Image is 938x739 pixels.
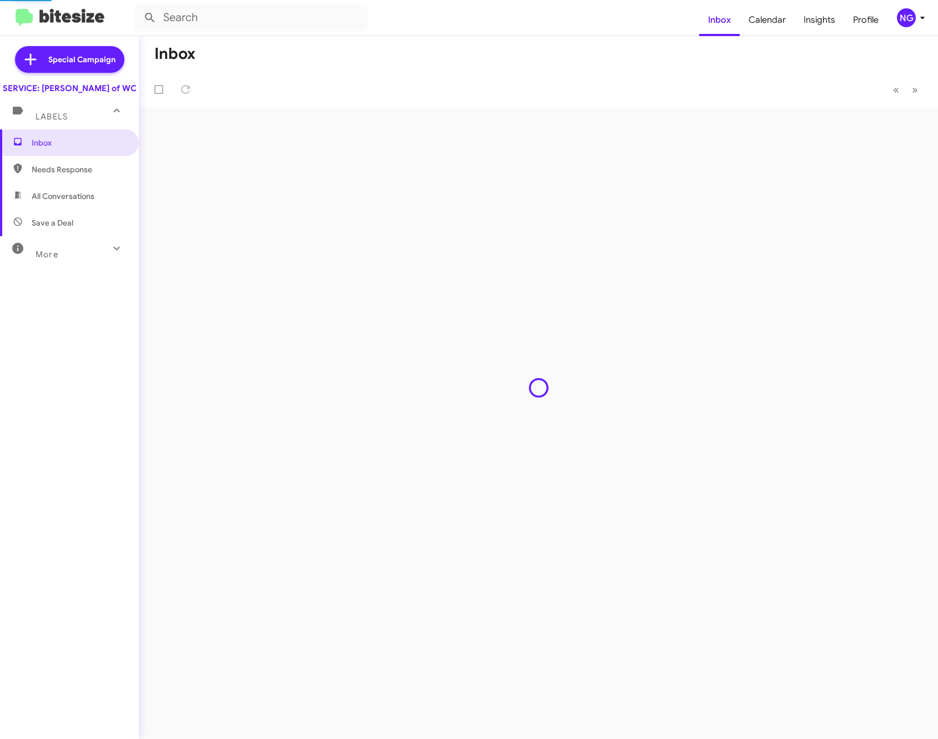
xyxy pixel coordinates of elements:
[886,78,906,101] button: Previous
[3,83,137,94] div: SERVICE: [PERSON_NAME] of WC
[887,78,925,101] nav: Page navigation example
[844,4,887,36] a: Profile
[48,54,116,65] span: Special Campaign
[795,4,844,36] a: Insights
[154,45,195,63] h1: Inbox
[134,4,368,31] input: Search
[893,83,899,97] span: «
[32,137,126,148] span: Inbox
[699,4,740,36] a: Inbox
[912,83,918,97] span: »
[32,164,126,175] span: Needs Response
[15,46,124,73] a: Special Campaign
[36,112,68,122] span: Labels
[32,191,94,202] span: All Conversations
[36,249,58,259] span: More
[887,8,926,27] button: NG
[740,4,795,36] a: Calendar
[905,78,925,101] button: Next
[32,217,73,228] span: Save a Deal
[897,8,916,27] div: NG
